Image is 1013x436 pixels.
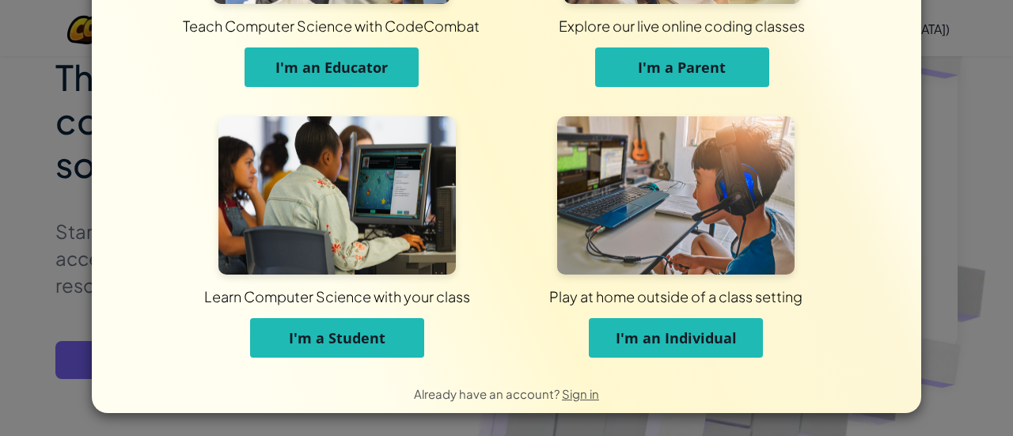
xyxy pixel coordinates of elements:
span: I'm an Individual [616,328,737,347]
button: I'm a Parent [595,47,769,87]
img: For Individuals [557,116,795,275]
span: I'm a Student [289,328,385,347]
span: I'm a Parent [638,58,726,77]
span: I'm an Educator [275,58,388,77]
button: I'm an Educator [245,47,419,87]
img: For Students [218,116,456,275]
button: I'm an Individual [589,318,763,358]
span: Already have an account? [414,386,562,401]
a: Sign in [562,386,599,401]
button: I'm a Student [250,318,424,358]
